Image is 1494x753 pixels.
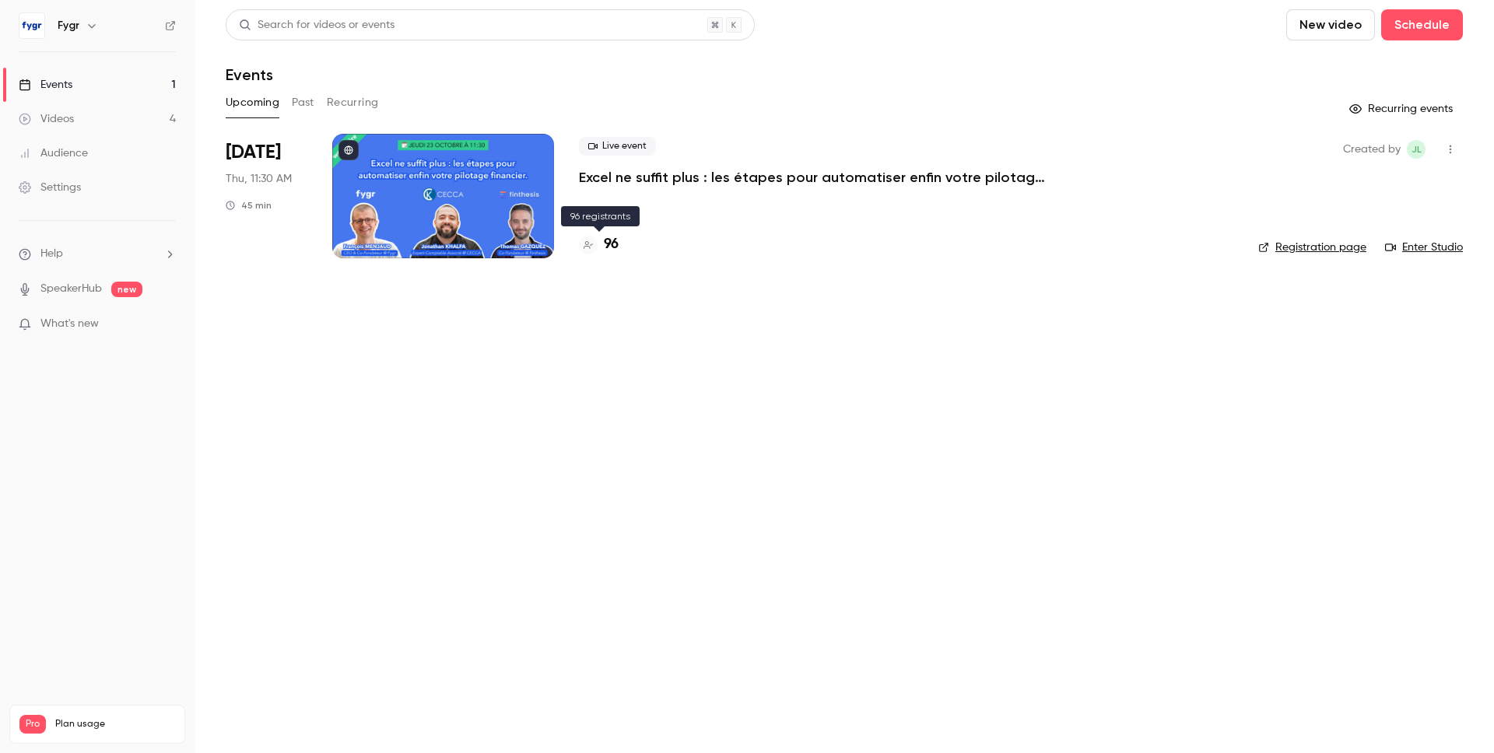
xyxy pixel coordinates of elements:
a: 96 [579,234,619,255]
button: Upcoming [226,90,279,115]
span: Plan usage [55,718,175,730]
span: Help [40,246,63,262]
li: help-dropdown-opener [19,246,176,262]
div: 45 min [226,199,272,212]
div: Search for videos or events [239,17,395,33]
span: Pro [19,715,46,734]
span: new [111,282,142,297]
div: Settings [19,180,81,195]
span: Live event [579,137,656,156]
div: Videos [19,111,74,127]
button: Past [292,90,314,115]
button: Recurring [327,90,379,115]
span: [DATE] [226,140,281,165]
span: Julie le Blanc [1407,140,1426,159]
button: New video [1286,9,1375,40]
span: Thu, 11:30 AM [226,171,292,187]
a: SpeakerHub [40,281,102,297]
h1: Events [226,65,273,84]
a: Registration page [1258,240,1366,255]
button: Schedule [1381,9,1463,40]
span: What's new [40,316,99,332]
img: Fygr [19,13,44,38]
div: Events [19,77,72,93]
h4: 96 [604,234,619,255]
a: Excel ne suffit plus : les étapes pour automatiser enfin votre pilotage financier. [579,168,1046,187]
span: Jl [1412,140,1422,159]
div: Audience [19,145,88,161]
span: Created by [1343,140,1401,159]
h6: Fygr [58,18,79,33]
div: Oct 23 Thu, 11:30 AM (Europe/Paris) [226,134,307,258]
button: Recurring events [1342,96,1463,121]
a: Enter Studio [1385,240,1463,255]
